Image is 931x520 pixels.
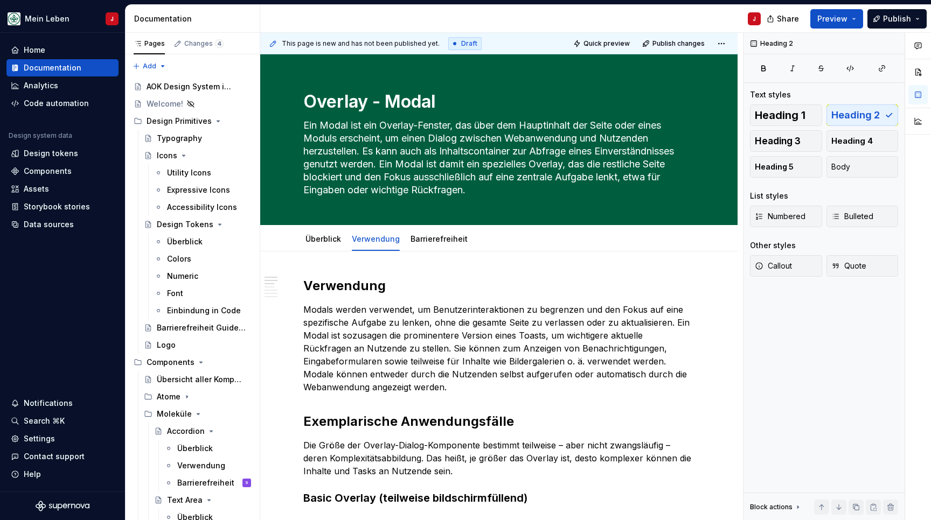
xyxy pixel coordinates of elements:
[826,130,899,152] button: Heading 4
[406,227,472,250] div: Barrierefreiheit
[150,233,255,250] a: Überblick
[750,503,793,511] div: Block actions
[24,62,81,73] div: Documentation
[831,211,873,222] span: Bulleted
[150,199,255,216] a: Accessibility Icons
[301,89,692,115] textarea: Overlay - Modal
[129,113,255,130] div: Design Primitives
[6,77,119,94] a: Analytics
[348,227,404,250] div: Verwendung
[167,202,237,213] div: Accessibility Icons
[167,288,183,299] div: Font
[6,395,119,412] button: Notifications
[411,234,468,243] a: Barrierefreiheit
[167,185,230,195] div: Expressive Icons
[831,161,850,172] span: Body
[167,236,203,247] div: Überblick
[303,413,694,430] h2: Exemplarische Anwendungsfälle
[6,466,119,483] button: Help
[303,439,694,477] p: Die Größe der Overlay-Dialog-Komponente bestimmt teilweise – aber nicht zwangsläufig – deren Komp...
[129,59,170,74] button: Add
[303,491,527,504] strong: Basic Overlay (teilweise bildschirmfüllend)
[140,130,255,147] a: Typography
[134,13,255,24] div: Documentation
[6,216,119,233] a: Data sources
[750,255,822,277] button: Callout
[831,136,873,146] span: Heading 4
[826,156,899,178] button: Body
[157,150,177,161] div: Icons
[8,12,20,25] img: df5db9ef-aba0-4771-bf51-9763b7497661.png
[750,130,822,152] button: Heading 3
[160,457,255,474] a: Verwendung
[6,430,119,447] a: Settings
[184,39,224,48] div: Changes
[6,59,119,76] a: Documentation
[583,39,630,48] span: Quick preview
[140,405,255,423] div: Moleküle
[24,219,74,230] div: Data sources
[129,95,255,113] a: Welcome!
[750,89,791,100] div: Text styles
[282,39,440,48] span: This page is new and has not been published yet.
[831,261,866,271] span: Quote
[157,219,213,230] div: Design Tokens
[750,500,802,515] div: Block actions
[6,145,119,162] a: Design tokens
[143,62,156,71] span: Add
[24,416,65,426] div: Search ⌘K
[177,443,213,454] div: Überblick
[6,95,119,112] a: Code automation
[147,99,183,109] div: Welcome!
[245,477,248,488] div: S
[129,354,255,371] div: Components
[810,9,863,29] button: Preview
[167,254,191,264] div: Colors
[24,469,41,480] div: Help
[883,13,911,24] span: Publish
[570,36,635,51] button: Quick preview
[160,474,255,491] a: BarrierefreiheitS
[140,147,255,164] a: Icons
[24,80,58,91] div: Analytics
[6,41,119,59] a: Home
[150,285,255,302] a: Font
[140,216,255,233] a: Design Tokens
[36,501,89,511] svg: Supernova Logo
[150,302,255,319] a: Einbindung in Code
[24,184,49,194] div: Assets
[755,136,801,146] span: Heading 3
[6,412,119,430] button: Search ⌘K
[826,206,899,227] button: Bulleted
[6,198,119,215] a: Storybook stories
[305,234,341,243] a: Überblick
[639,36,710,51] button: Publish changes
[140,388,255,405] div: Atome
[24,45,45,55] div: Home
[140,319,255,336] a: Barrierefreiheit Guidelines
[167,167,211,178] div: Utility Icons
[303,303,694,393] p: Modals werden verwendet, um Benutzerinteraktionen zu begrenzen und den Fokus auf eine spezifische...
[753,15,756,23] div: J
[777,13,799,24] span: Share
[6,448,119,465] button: Contact support
[167,305,241,316] div: Einbindung in Code
[177,460,225,471] div: Verwendung
[140,371,255,388] a: Übersicht aller Komponenten
[24,166,72,177] div: Components
[750,191,788,201] div: List styles
[215,39,224,48] span: 4
[755,211,805,222] span: Numbered
[150,268,255,285] a: Numeric
[817,13,847,24] span: Preview
[652,39,705,48] span: Publish changes
[150,250,255,268] a: Colors
[24,201,90,212] div: Storybook stories
[157,374,246,385] div: Übersicht aller Komponenten
[750,240,796,251] div: Other styles
[157,391,180,402] div: Atome
[24,148,78,159] div: Design tokens
[167,426,205,437] div: Accordion
[157,322,246,333] div: Barrierefreiheit Guidelines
